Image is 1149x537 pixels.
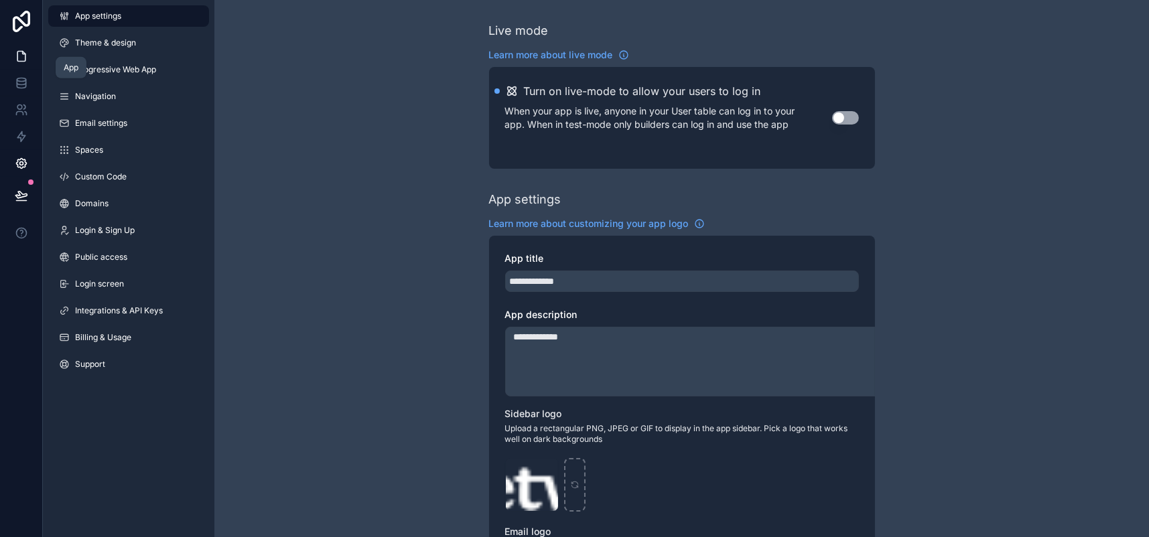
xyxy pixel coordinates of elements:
[489,217,689,230] span: Learn more about customizing your app logo
[505,423,859,445] span: Upload a rectangular PNG, JPEG or GIF to display in the app sidebar. Pick a logo that works well ...
[48,327,209,348] a: Billing & Usage
[48,86,209,107] a: Navigation
[524,83,761,99] h2: Turn on live-mode to allow your users to log in
[75,252,127,262] span: Public access
[48,139,209,161] a: Spaces
[75,37,136,48] span: Theme & design
[489,48,613,62] span: Learn more about live mode
[75,198,109,209] span: Domains
[75,91,116,102] span: Navigation
[75,359,105,370] span: Support
[48,300,209,321] a: Integrations & API Keys
[48,32,209,54] a: Theme & design
[48,354,209,375] a: Support
[48,59,209,80] a: Progressive Web App
[489,190,561,209] div: App settings
[505,104,832,131] p: When your app is live, anyone in your User table can log in to your app. When in test-mode only b...
[48,246,209,268] a: Public access
[48,166,209,187] a: Custom Code
[75,332,131,343] span: Billing & Usage
[48,112,209,134] a: Email settings
[75,279,124,289] span: Login screen
[505,526,551,537] span: Email logo
[489,48,629,62] a: Learn more about live mode
[505,252,544,264] span: App title
[75,305,163,316] span: Integrations & API Keys
[75,11,121,21] span: App settings
[48,273,209,295] a: Login screen
[75,171,127,182] span: Custom Code
[64,62,78,73] div: App
[48,5,209,27] a: App settings
[75,145,103,155] span: Spaces
[48,220,209,241] a: Login & Sign Up
[48,193,209,214] a: Domains
[75,118,127,129] span: Email settings
[75,225,135,236] span: Login & Sign Up
[75,64,156,75] span: Progressive Web App
[489,217,705,230] a: Learn more about customizing your app logo
[489,21,549,40] div: Live mode
[505,408,562,419] span: Sidebar logo
[505,309,578,320] span: App description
